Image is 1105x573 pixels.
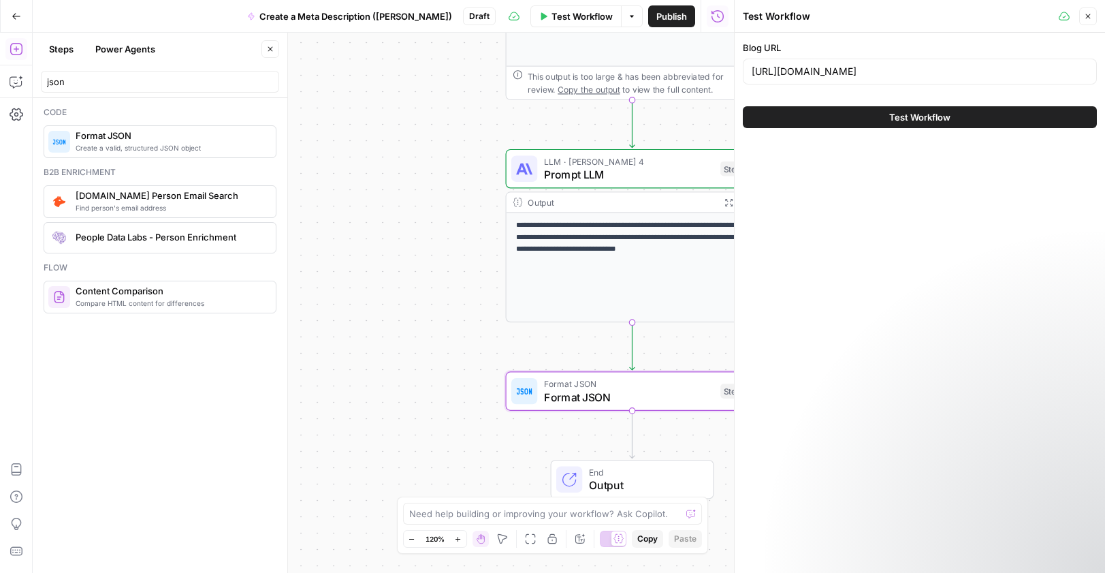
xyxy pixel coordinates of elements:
[637,533,658,545] span: Copy
[720,161,752,176] div: Step 2
[743,41,1097,55] label: Blog URL
[44,166,276,179] div: B2b enrichment
[469,10,490,22] span: Draft
[589,465,700,478] span: End
[259,10,452,23] span: Create a Meta Description ([PERSON_NAME])
[44,106,276,119] div: Code
[630,322,635,370] g: Edge from step_2 to step_3
[76,129,265,142] span: Format JSON
[528,70,752,96] div: This output is too large & has been abbreviated for review. to view the full content.
[630,100,635,148] g: Edge from step_1 to step_2
[87,38,163,60] button: Power Agents
[76,142,265,153] span: Create a valid, structured JSON object
[44,262,276,274] div: Flow
[52,290,66,304] img: vrinnnclop0vshvmafd7ip1g7ohf
[544,166,714,183] span: Prompt LLM
[76,298,265,309] span: Compare HTML content for differences
[530,5,621,27] button: Test Workflow
[656,10,687,23] span: Publish
[76,284,265,298] span: Content Comparison
[558,84,620,94] span: Copy the output
[889,110,950,124] span: Test Workflow
[630,411,635,459] g: Edge from step_3 to end
[506,460,759,499] div: EndOutput
[52,195,66,208] img: pda2t1ka3kbvydj0uf1ytxpc9563
[76,189,265,202] span: [DOMAIN_NAME] Person Email Search
[720,384,752,399] div: Step 3
[426,533,445,544] span: 120%
[544,377,714,390] span: Format JSON
[632,530,663,548] button: Copy
[674,533,696,545] span: Paste
[506,371,759,411] div: Format JSONFormat JSONStep 3
[47,75,273,89] input: Search steps
[743,106,1097,128] button: Test Workflow
[669,530,702,548] button: Paste
[76,202,265,213] span: Find person's email address
[76,230,265,244] span: People Data Labs - Person Enrichment
[239,5,460,27] button: Create a Meta Description ([PERSON_NAME])
[544,389,714,405] span: Format JSON
[551,10,613,23] span: Test Workflow
[648,5,695,27] button: Publish
[544,155,714,168] span: LLM · [PERSON_NAME] 4
[528,196,714,208] div: Output
[52,231,66,245] img: rmubdrbnbg1gnbpnjb4bpmji9sfb
[589,477,700,493] span: Output
[41,38,82,60] button: Steps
